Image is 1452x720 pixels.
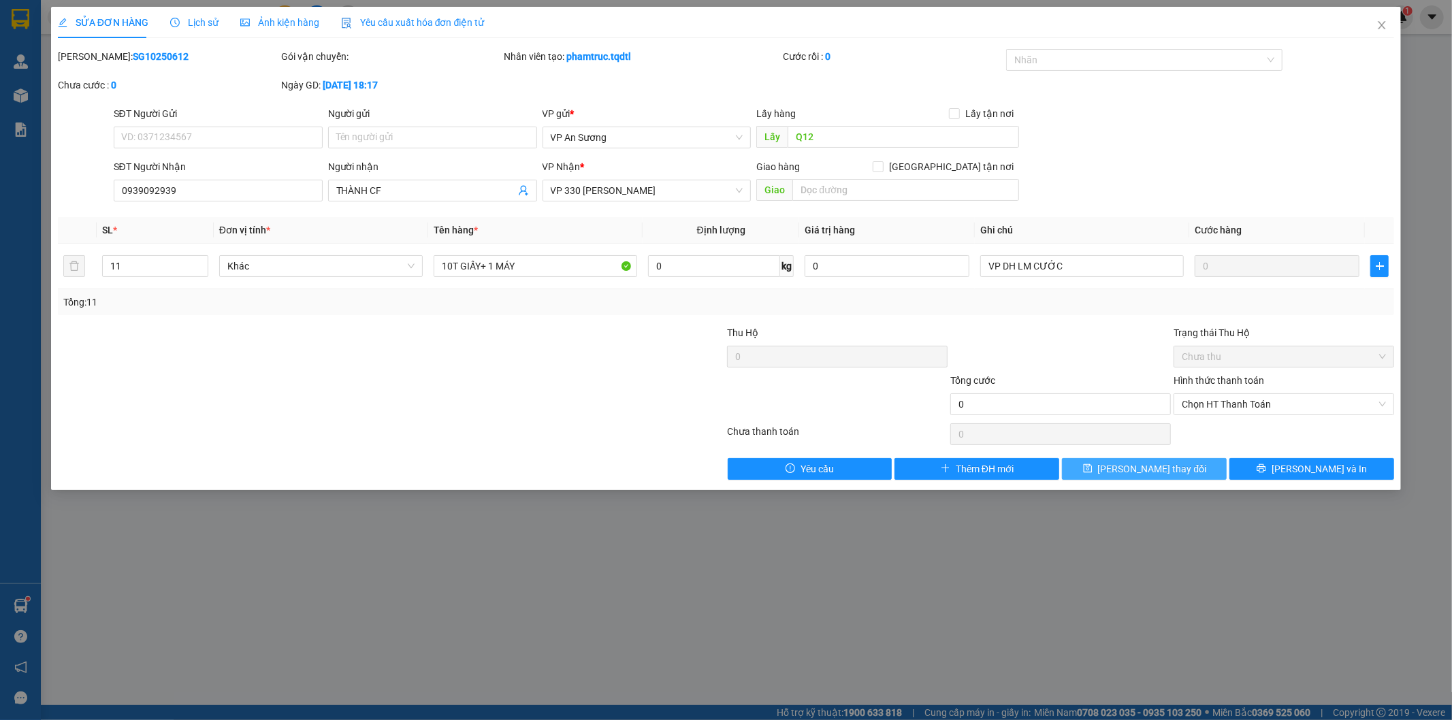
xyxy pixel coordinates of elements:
span: 0 [50,92,58,107]
span: save [1083,463,1093,474]
span: Giao [756,179,792,201]
button: printer[PERSON_NAME] và In [1229,458,1394,480]
span: Thu hộ: [4,92,47,107]
b: [DATE] 18:17 [323,80,378,91]
input: Ghi Chú [980,255,1184,277]
button: delete [63,255,85,277]
span: Ảnh kiện hàng [240,17,319,28]
b: 0 [825,51,830,62]
span: Lấy hàng [756,108,796,119]
div: Cước rồi : [783,49,1003,64]
span: picture [240,18,250,27]
button: plusThêm ĐH mới [894,458,1059,480]
p: Gửi: [5,16,100,46]
span: Chọn HT Thanh Toán [1182,394,1386,414]
span: VP 330 Lê Duẫn [551,180,743,201]
span: kg [780,255,794,277]
div: Nhân viên tạo: [504,49,781,64]
span: VP Nhận [543,161,581,172]
div: Ngày GD: [281,78,502,93]
span: Thu Hộ [727,327,758,338]
span: [PERSON_NAME] và In [1272,461,1367,476]
span: [PERSON_NAME] thay đổi [1098,461,1207,476]
span: Lấy: [5,48,26,61]
span: Giao: [102,56,127,69]
span: [GEOGRAPHIC_DATA] tận nơi [884,159,1019,174]
span: Lấy tận nơi [960,106,1019,121]
th: Ghi chú [975,217,1189,244]
span: Đơn vị tính [219,225,270,235]
span: exclamation-circle [786,463,795,474]
span: VP An Sương [5,16,63,46]
span: user-add [518,185,529,196]
span: Khác [227,256,415,276]
div: VP gửi [543,106,752,121]
button: plus [1370,255,1389,277]
b: phamtruc.tqdtl [567,51,632,62]
div: Người nhận [328,159,537,174]
span: CC: [35,75,54,90]
div: SĐT Người Gửi [114,106,323,121]
button: exclamation-circleYêu cầu [728,458,892,480]
span: 0 [58,75,65,90]
span: edit [58,18,67,27]
span: clock-circle [170,18,180,27]
input: 0 [1195,255,1359,277]
button: save[PERSON_NAME] thay đổi [1062,458,1227,480]
div: Người gửi [328,106,537,121]
div: Gói vận chuyển: [281,49,502,64]
p: Nhận: [102,7,199,37]
div: Trạng thái Thu Hộ [1174,325,1394,340]
img: icon [341,18,352,29]
div: Chưa thanh toán [726,424,950,448]
span: Yêu cầu [801,461,834,476]
span: Định lượng [697,225,745,235]
label: Hình thức thanh toán [1174,375,1264,386]
input: Dọc đường [788,126,1019,148]
input: Dọc đường [792,179,1019,201]
span: Cước hàng [1195,225,1242,235]
b: 0 [111,80,116,91]
div: Chưa cước : [58,78,278,93]
span: printer [1257,463,1266,474]
span: plus [941,463,950,474]
div: [PERSON_NAME]: [58,49,278,64]
span: Giá trị hàng [805,225,855,235]
span: SL [102,225,113,235]
span: SỬA ĐƠN HÀNG [58,17,148,28]
span: Yêu cầu xuất hóa đơn điện tử [341,17,485,28]
span: Lịch sử [170,17,219,28]
span: VP 330 [PERSON_NAME] [102,7,199,37]
b: SG10250612 [133,51,189,62]
span: 0 [27,75,35,90]
div: SĐT Người Nhận [114,159,323,174]
button: Close [1363,7,1401,45]
span: 0939092939 [102,39,177,54]
span: Thêm ĐH mới [956,461,1014,476]
input: VD: Bàn, Ghế [434,255,637,277]
span: Tổng cước [950,375,995,386]
span: Giao hàng [756,161,800,172]
div: Tổng: 11 [63,295,560,310]
span: Lấy [756,126,788,148]
span: close [1376,20,1387,31]
span: Chưa thu [1182,346,1386,367]
span: Tên hàng [434,225,478,235]
span: plus [1371,261,1388,272]
span: VP An Sương [551,127,743,148]
span: CR: [4,75,24,90]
